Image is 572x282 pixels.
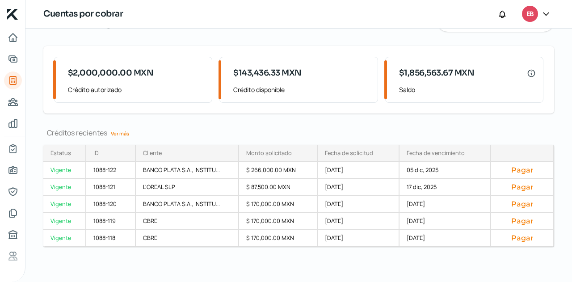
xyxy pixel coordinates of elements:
div: L'OREAL SLP [136,179,239,196]
a: Vigente [43,162,86,179]
div: 05 dic, 2025 [400,162,491,179]
div: [DATE] [400,196,491,213]
div: 17 dic, 2025 [400,179,491,196]
span: EB [526,9,534,20]
div: Fecha de solicitud [325,149,373,157]
a: Vigente [43,196,86,213]
div: $ 170,000.00 MXN [239,213,318,230]
a: Representantes [4,183,22,201]
div: CBRE [136,230,239,247]
span: $1,856,563.67 MXN [399,67,475,79]
a: Ver más [107,126,133,140]
div: $ 266,000.00 MXN [239,162,318,179]
a: Adelantar facturas [4,50,22,68]
a: Tus créditos [4,72,22,89]
a: Pago a proveedores [4,93,22,111]
a: Documentos [4,204,22,222]
div: [DATE] [400,213,491,230]
div: [DATE] [400,230,491,247]
div: BANCO PLATA S.A., INSTITU... [136,196,239,213]
div: $ 170,000.00 MXN [239,196,318,213]
div: Estatus [50,149,71,157]
a: Mi contrato [4,140,22,158]
span: Saldo [399,84,536,95]
span: Crédito disponible [233,84,370,95]
div: [DATE] [318,196,400,213]
div: CBRE [136,213,239,230]
div: [DATE] [318,179,400,196]
button: Pagar [498,182,546,191]
div: Monto solicitado [246,149,292,157]
div: 1088-118 [86,230,136,247]
a: Información general [4,161,22,179]
a: Buró de crédito [4,226,22,244]
button: Pagar [498,165,546,174]
a: Vigente [43,179,86,196]
div: [DATE] [318,213,400,230]
div: [DATE] [318,230,400,247]
div: Cliente [143,149,162,157]
div: 1088-119 [86,213,136,230]
div: 1088-122 [86,162,136,179]
a: Vigente [43,230,86,247]
h1: Cuentas por cobrar [43,8,123,21]
div: $ 87,500.00 MXN [239,179,318,196]
a: Referencias [4,247,22,265]
div: $ 170,000.00 MXN [239,230,318,247]
div: [DATE] [318,162,400,179]
span: $2,000,000.00 MXN [68,67,154,79]
span: Crédito autorizado [68,84,205,95]
a: Inicio [4,29,22,46]
button: Pagar [498,199,546,208]
span: $143,436.33 MXN [233,67,302,79]
div: Créditos recientes [43,128,554,138]
a: Vigente [43,213,86,230]
div: BANCO PLATA S.A., INSTITU... [136,162,239,179]
a: Mis finanzas [4,114,22,132]
div: 1088-120 [86,196,136,213]
div: 1088-121 [86,179,136,196]
div: ID [93,149,99,157]
div: Fecha de vencimiento [407,149,465,157]
button: Pagar [498,216,546,225]
button: Pagar [498,233,546,242]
